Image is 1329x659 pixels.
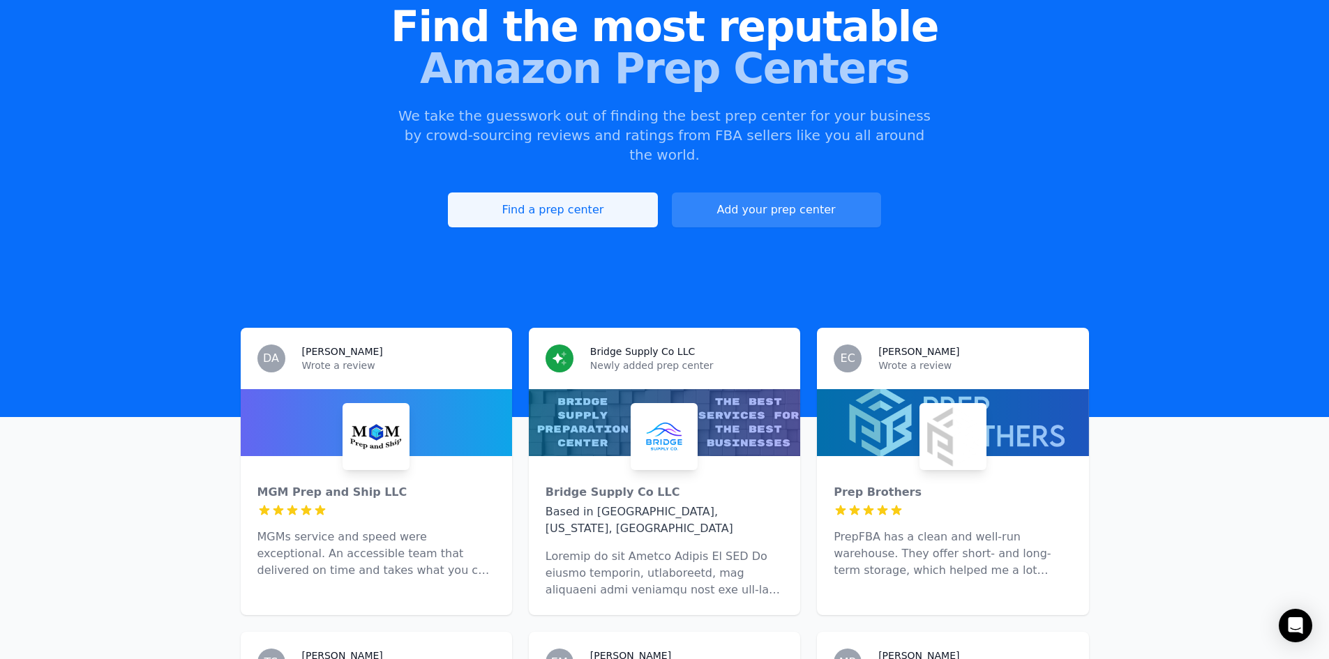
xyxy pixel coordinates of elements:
[834,484,1072,501] div: Prep Brothers
[546,503,783,537] div: Based in [GEOGRAPHIC_DATA], [US_STATE], [GEOGRAPHIC_DATA]
[834,529,1072,579] p: PrepFBA has a clean and well-run warehouse. They offer short- and long-term storage, which helped...
[241,328,512,615] a: DA[PERSON_NAME]Wrote a reviewMGM Prep and Ship LLCMGM Prep and Ship LLCMGMs service and speed wer...
[878,358,1072,372] p: Wrote a review
[672,192,881,227] a: Add your prep center
[529,328,800,615] a: Bridge Supply Co LLCNewly added prep centerBridge Supply Co LLCBridge Supply Co LLCBased in [GEOG...
[922,406,984,467] img: Prep Brothers
[257,529,495,579] p: MGMs service and speed were exceptional. An accessible team that delivered on time and takes what...
[302,344,383,358] h3: [PERSON_NAME]
[263,353,279,364] span: DA
[397,106,933,165] p: We take the guesswork out of finding the best prep center for your business by crowd-sourcing rev...
[257,484,495,501] div: MGM Prep and Ship LLC
[817,328,1088,615] a: EC[PERSON_NAME]Wrote a reviewPrep BrothersPrep BrothersPrepFBA has a clean and well-run warehouse...
[633,406,695,467] img: Bridge Supply Co LLC
[22,6,1307,47] span: Find the most reputable
[590,358,783,372] p: Newly added prep center
[590,344,695,358] h3: Bridge Supply Co LLC
[448,192,657,227] a: Find a prep center
[345,406,407,467] img: MGM Prep and Ship LLC
[546,548,783,598] p: Loremip do sit Ametco Adipis El SED Do eiusmo temporin, utlaboreetd, mag aliquaeni admi veniamqu ...
[302,358,495,372] p: Wrote a review
[878,344,959,358] h3: [PERSON_NAME]
[546,484,783,501] div: Bridge Supply Co LLC
[841,353,855,364] span: EC
[1279,609,1312,642] div: Open Intercom Messenger
[22,47,1307,89] span: Amazon Prep Centers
